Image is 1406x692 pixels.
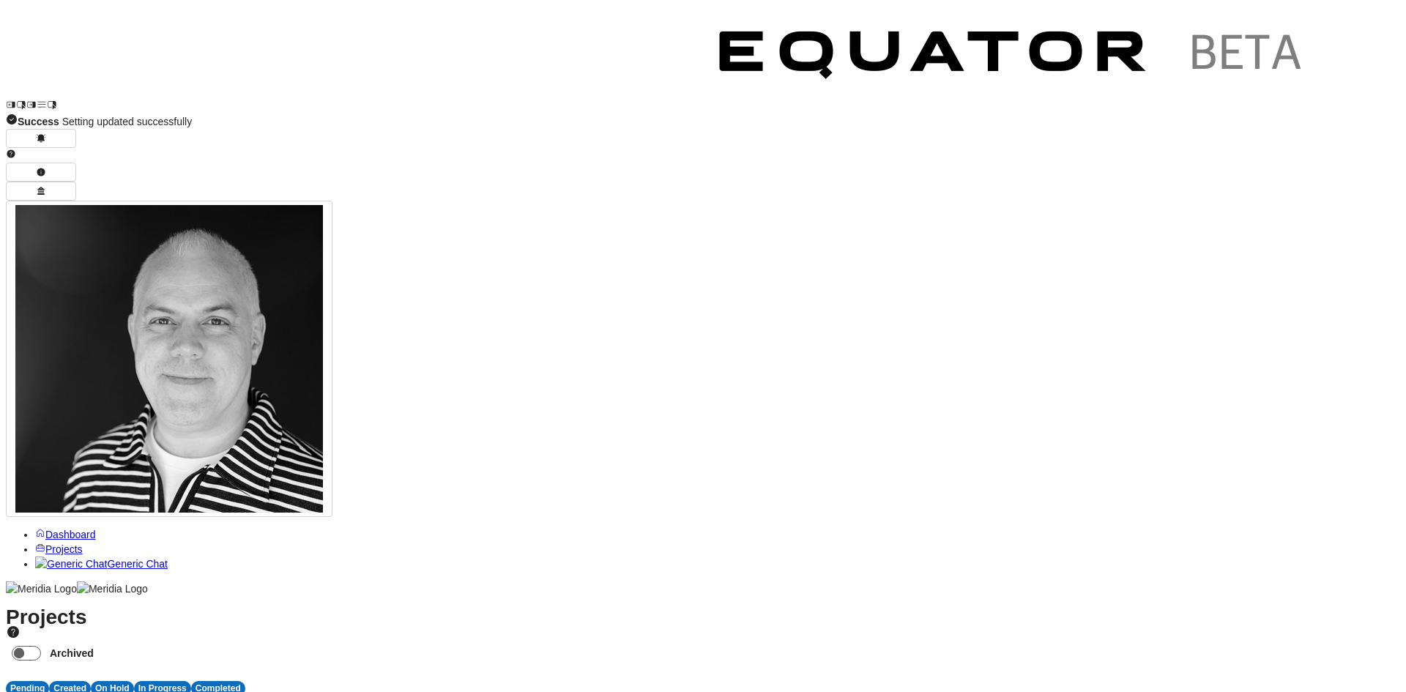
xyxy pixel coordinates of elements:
img: Generic Chat [35,557,107,571]
span: Setting updated successfully [18,116,192,127]
img: Meridia Logo [77,581,148,596]
span: Projects [45,543,83,555]
span: Dashboard [45,529,96,540]
a: Dashboard [35,529,96,540]
label: Archived [47,640,100,666]
img: Customer Logo [57,6,694,110]
h1: Projects [6,610,1400,666]
img: Profile Icon [15,205,323,513]
a: Projects [35,543,83,555]
a: Generic ChatGeneric Chat [35,558,168,570]
strong: Success [18,116,59,127]
img: Customer Logo [694,6,1331,110]
span: Generic Chat [107,558,167,570]
img: Meridia Logo [6,581,77,596]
